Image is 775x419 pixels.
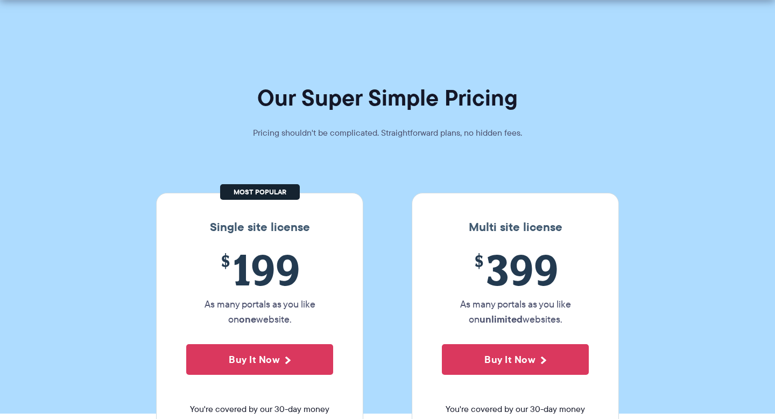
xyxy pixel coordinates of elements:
button: Buy It Now [442,344,589,375]
h3: Multi site license [423,220,608,234]
span: 399 [442,245,589,294]
p: As many portals as you like on websites. [442,297,589,327]
p: Pricing shouldn't be complicated. Straightforward plans, no hidden fees. [226,125,549,141]
p: As many portals as you like on website. [186,297,333,327]
button: Buy It Now [186,344,333,375]
strong: one [239,312,256,326]
strong: unlimited [480,312,523,326]
span: 199 [186,245,333,294]
h3: Single site license [167,220,352,234]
